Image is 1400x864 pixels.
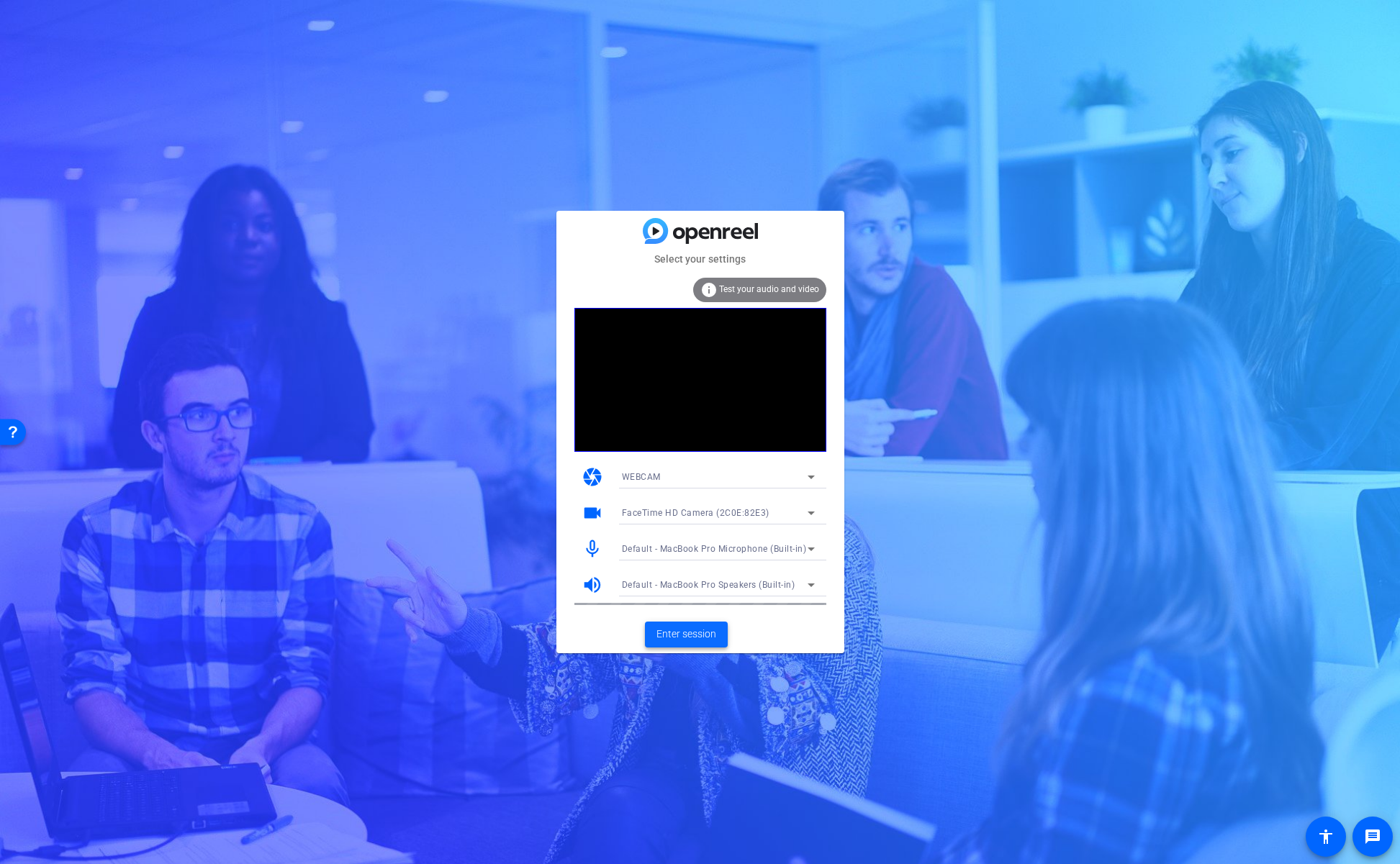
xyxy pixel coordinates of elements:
[582,502,603,524] mat-icon: videocam
[582,538,603,560] mat-icon: mic_none
[643,218,758,243] img: blue-gradient.svg
[622,472,661,482] span: WEBCAM
[1317,828,1334,845] mat-icon: accessibility
[622,508,769,518] span: FaceTime HD Camera (2C0E:82E3)
[622,544,807,554] span: Default - MacBook Pro Microphone (Built-in)
[622,580,795,590] span: Default - MacBook Pro Speakers (Built-in)
[582,466,603,488] mat-icon: camera
[700,281,718,299] mat-icon: info
[556,251,844,267] mat-card-subtitle: Select your settings
[656,627,716,642] span: Enter session
[719,284,819,294] span: Test your audio and video
[645,622,728,647] button: Enter session
[582,574,603,596] mat-icon: volume_up
[1364,828,1381,845] mat-icon: message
